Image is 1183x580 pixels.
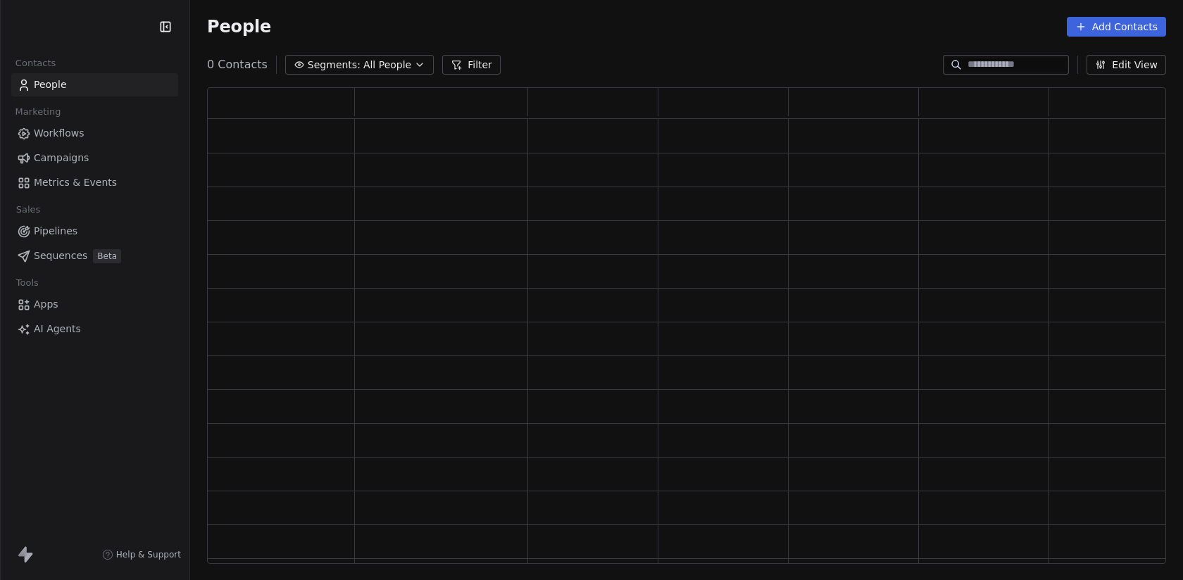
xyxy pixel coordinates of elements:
[102,549,181,560] a: Help & Support
[34,297,58,312] span: Apps
[11,146,178,170] a: Campaigns
[34,77,67,92] span: People
[11,171,178,194] a: Metrics & Events
[34,224,77,239] span: Pipelines
[11,293,178,316] a: Apps
[11,73,178,96] a: People
[9,101,67,122] span: Marketing
[1087,55,1166,75] button: Edit View
[1067,17,1166,37] button: Add Contacts
[34,151,89,165] span: Campaigns
[34,322,81,336] span: AI Agents
[34,175,117,190] span: Metrics & Events
[9,53,62,74] span: Contacts
[308,58,361,72] span: Segments:
[11,244,178,267] a: SequencesBeta
[93,249,121,263] span: Beta
[208,119,1179,565] div: grid
[11,220,178,243] a: Pipelines
[207,16,271,37] span: People
[207,56,268,73] span: 0 Contacts
[34,126,84,141] span: Workflows
[10,272,44,294] span: Tools
[34,248,87,263] span: Sequences
[10,199,46,220] span: Sales
[363,58,411,72] span: All People
[116,549,181,560] span: Help & Support
[442,55,501,75] button: Filter
[11,317,178,341] a: AI Agents
[11,122,178,145] a: Workflows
